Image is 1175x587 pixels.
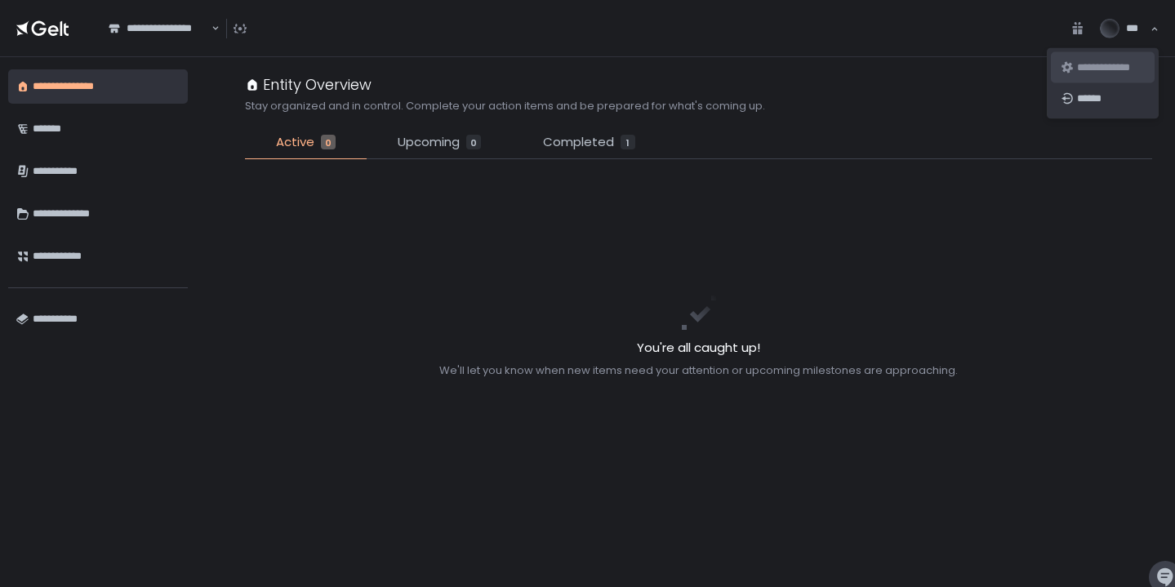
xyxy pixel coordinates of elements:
[439,339,958,358] h2: You're all caught up!
[98,11,220,46] div: Search for option
[245,99,765,113] h2: Stay organized and in control. Complete your action items and be prepared for what's coming up.
[543,133,614,152] span: Completed
[321,135,336,149] div: 0
[621,135,635,149] div: 1
[209,20,210,37] input: Search for option
[245,73,372,96] div: Entity Overview
[398,133,460,152] span: Upcoming
[439,363,958,378] div: We'll let you know when new items need your attention or upcoming milestones are approaching.
[466,135,481,149] div: 0
[276,133,314,152] span: Active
